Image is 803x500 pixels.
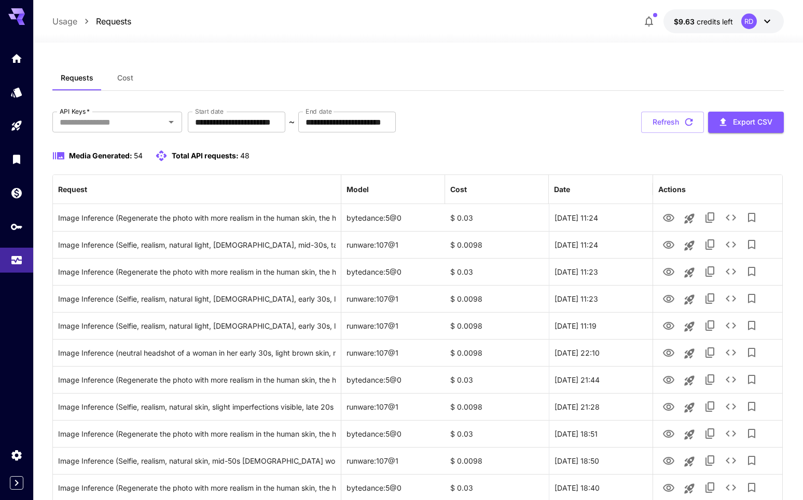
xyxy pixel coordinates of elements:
button: Launch in playground [679,289,700,310]
div: Click to copy prompt [58,286,336,312]
span: Requests [61,73,93,83]
button: Copy TaskUUID [700,369,721,390]
span: Cost [117,73,133,83]
span: Total API requests: [172,151,239,160]
button: Copy TaskUUID [700,396,721,417]
button: Refresh [641,112,704,133]
div: $ 0.0098 [445,312,549,339]
div: runware:107@1 [341,285,445,312]
div: Click to copy prompt [58,448,336,474]
button: Add to library [741,477,762,498]
button: Add to library [741,234,762,255]
button: See details [721,450,741,471]
div: API Keys [10,220,23,233]
button: Launch in playground [679,424,700,445]
div: $ 0.03 [445,420,549,447]
button: Add to library [741,342,762,363]
span: credits left [697,17,733,26]
div: 26 Sep, 2025 11:23 [549,285,653,312]
button: Launch in playground [679,478,700,499]
button: Launch in playground [679,451,700,472]
button: View [658,396,679,417]
button: Add to library [741,369,762,390]
div: RD [741,13,757,29]
button: See details [721,288,741,309]
button: Copy TaskUUID [700,342,721,363]
span: 48 [240,151,250,160]
div: Wallet [10,186,23,199]
button: Export CSV [708,112,784,133]
div: 26 Sep, 2025 11:19 [549,312,653,339]
div: 26 Sep, 2025 11:23 [549,258,653,285]
div: 25 Sep, 2025 22:10 [549,339,653,366]
button: View [658,288,679,309]
button: View [658,315,679,336]
div: Date [554,185,570,194]
button: $9.62709RD [663,9,784,33]
button: Open [164,115,178,129]
div: Model [347,185,369,194]
div: Models [10,86,23,99]
label: Start date [195,107,224,116]
div: Playground [10,119,23,132]
button: Copy TaskUUID [700,315,721,336]
button: Add to library [741,423,762,444]
div: runware:107@1 [341,339,445,366]
div: Click to copy prompt [58,313,336,339]
div: Click to copy prompt [58,394,336,420]
label: End date [306,107,331,116]
button: See details [721,207,741,228]
p: ~ [289,116,295,128]
div: runware:107@1 [341,447,445,474]
div: 25 Sep, 2025 21:44 [549,366,653,393]
div: bytedance:5@0 [341,258,445,285]
div: 25 Sep, 2025 18:51 [549,420,653,447]
button: Launch in playground [679,343,700,364]
button: Add to library [741,288,762,309]
button: Copy TaskUUID [700,423,721,444]
button: Launch in playground [679,208,700,229]
button: View [658,207,679,228]
button: Add to library [741,261,762,282]
div: Usage [10,254,23,267]
button: Copy TaskUUID [700,234,721,255]
div: bytedance:5@0 [341,366,445,393]
button: Launch in playground [679,262,700,283]
button: Launch in playground [679,397,700,418]
div: runware:107@1 [341,393,445,420]
div: $ 0.03 [445,204,549,231]
div: Click to copy prompt [58,259,336,285]
div: bytedance:5@0 [341,204,445,231]
a: Requests [96,15,131,28]
button: Launch in playground [679,235,700,256]
button: Copy TaskUUID [700,450,721,471]
div: $ 0.0098 [445,447,549,474]
nav: breadcrumb [52,15,131,28]
button: See details [721,315,741,336]
button: View [658,423,679,444]
div: $ 0.0098 [445,339,549,366]
button: See details [721,423,741,444]
button: Add to library [741,450,762,471]
div: $ 0.0098 [445,285,549,312]
div: Click to copy prompt [58,205,336,231]
button: See details [721,369,741,390]
div: $ 0.03 [445,366,549,393]
button: See details [721,261,741,282]
div: 26 Sep, 2025 11:24 [549,204,653,231]
label: API Keys [60,107,90,116]
span: 54 [134,151,143,160]
button: Copy TaskUUID [700,288,721,309]
div: $9.62709 [674,16,733,27]
button: Launch in playground [679,370,700,391]
button: See details [721,396,741,417]
div: runware:107@1 [341,231,445,258]
button: Launch in playground [679,316,700,337]
button: See details [721,342,741,363]
p: Usage [52,15,77,28]
button: View [658,477,679,498]
div: Actions [658,185,686,194]
button: Add to library [741,315,762,336]
div: 25 Sep, 2025 18:50 [549,447,653,474]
